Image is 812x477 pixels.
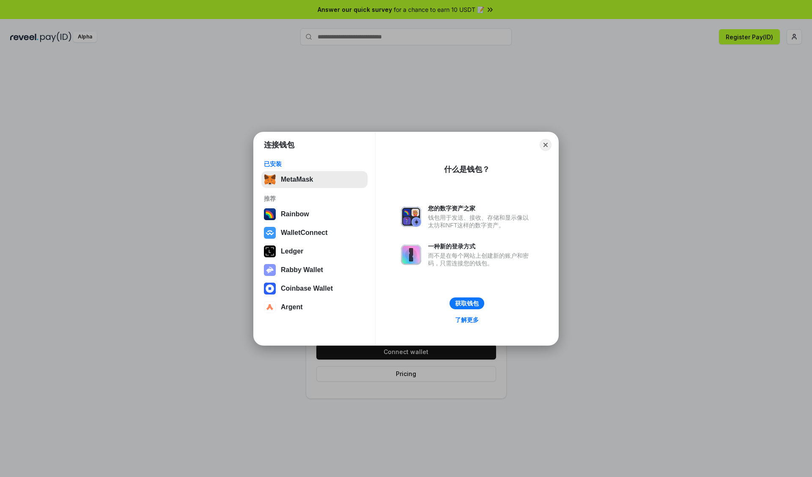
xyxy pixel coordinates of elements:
[264,283,276,294] img: svg+xml,%3Csvg%20width%3D%2228%22%20height%3D%2228%22%20viewBox%3D%220%200%2028%2028%22%20fill%3D...
[455,300,479,307] div: 获取钱包
[401,207,421,227] img: svg+xml,%3Csvg%20xmlns%3D%22http%3A%2F%2Fwww.w3.org%2F2000%2Fsvg%22%20fill%3D%22none%22%20viewBox...
[264,301,276,313] img: svg+xml,%3Csvg%20width%3D%2228%22%20height%3D%2228%22%20viewBox%3D%220%200%2028%2028%22%20fill%3D...
[261,206,368,223] button: Rainbow
[428,243,533,250] div: 一种新的登录方式
[264,195,365,202] div: 推荐
[281,303,303,311] div: Argent
[281,229,328,237] div: WalletConnect
[261,262,368,278] button: Rabby Wallet
[428,252,533,267] div: 而不是在每个网站上创建新的账户和密码，只需连接您的钱包。
[281,266,323,274] div: Rabby Wallet
[428,204,533,212] div: 您的数字资产之家
[261,224,368,241] button: WalletConnect
[281,248,303,255] div: Ledger
[281,285,333,292] div: Coinbase Wallet
[264,174,276,185] img: svg+xml,%3Csvg%20fill%3D%22none%22%20height%3D%2233%22%20viewBox%3D%220%200%2035%2033%22%20width%...
[261,299,368,316] button: Argent
[264,245,276,257] img: svg+xml,%3Csvg%20xmlns%3D%22http%3A%2F%2Fwww.w3.org%2F2000%2Fsvg%22%20width%3D%2228%22%20height%3...
[455,316,479,324] div: 了解更多
[281,176,313,183] div: MetaMask
[264,227,276,239] img: svg+xml,%3Csvg%20width%3D%2228%22%20height%3D%2228%22%20viewBox%3D%220%200%2028%2028%22%20fill%3D...
[450,314,484,325] a: 了解更多
[444,164,490,174] div: 什么是钱包？
[264,140,294,150] h1: 连接钱包
[264,264,276,276] img: svg+xml,%3Csvg%20xmlns%3D%22http%3A%2F%2Fwww.w3.org%2F2000%2Fsvg%22%20fill%3D%22none%22%20viewBox...
[261,171,368,188] button: MetaMask
[261,243,368,260] button: Ledger
[261,280,368,297] button: Coinbase Wallet
[540,139,551,151] button: Close
[264,208,276,220] img: svg+xml,%3Csvg%20width%3D%22120%22%20height%3D%22120%22%20viewBox%3D%220%200%20120%20120%22%20fil...
[428,214,533,229] div: 钱包用于发送、接收、存储和显示像以太坊和NFT这样的数字资产。
[450,297,484,309] button: 获取钱包
[401,245,421,265] img: svg+xml,%3Csvg%20xmlns%3D%22http%3A%2F%2Fwww.w3.org%2F2000%2Fsvg%22%20fill%3D%22none%22%20viewBox...
[264,160,365,168] div: 已安装
[281,210,309,218] div: Rainbow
